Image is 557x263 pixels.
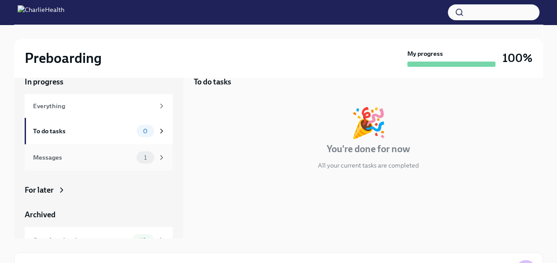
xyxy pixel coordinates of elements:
[139,154,152,161] span: 1
[25,118,173,144] a: To do tasks0
[25,94,173,118] a: Everything
[407,49,443,58] strong: My progress
[25,77,173,87] a: In progress
[318,161,419,170] p: All your current tasks are completed
[25,185,54,195] div: For later
[33,235,129,245] div: Completed tasks
[33,153,133,162] div: Messages
[33,126,133,136] div: To do tasks
[134,237,152,244] span: 10
[327,142,410,156] h4: You're done for now
[350,108,387,137] div: 🎉
[138,128,153,135] span: 0
[25,49,102,67] h2: Preboarding
[25,209,173,220] a: Archived
[33,101,154,111] div: Everything
[25,185,173,195] a: For later
[25,227,173,253] a: Completed tasks10
[18,5,64,19] img: CharlieHealth
[25,144,173,171] a: Messages1
[194,77,231,87] h5: To do tasks
[502,50,532,66] h3: 100%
